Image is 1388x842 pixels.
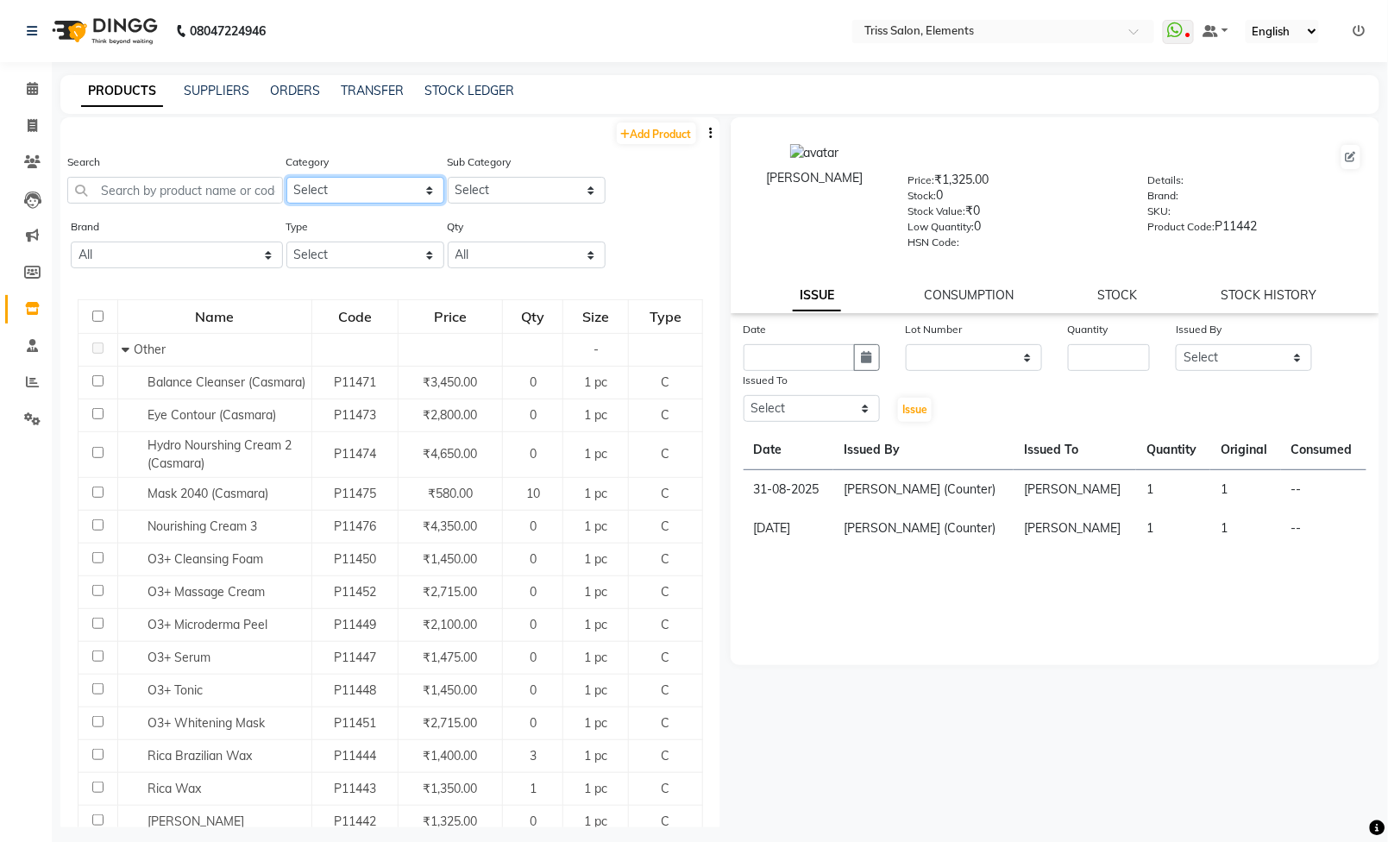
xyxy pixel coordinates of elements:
span: P11443 [334,781,376,796]
label: Brand: [1148,188,1179,204]
label: Stock Value: [908,204,965,219]
span: 1 pc [584,407,607,423]
a: Add Product [617,123,696,144]
label: Low Quantity: [908,219,974,235]
span: C [661,748,669,763]
span: 0 [530,814,537,829]
label: Category [286,154,330,170]
span: [PERSON_NAME] [148,814,244,829]
a: STOCK [1098,287,1138,303]
label: Issued By [1176,322,1222,337]
span: C [661,617,669,632]
label: Stock: [908,188,936,204]
td: 1 [1136,470,1210,510]
span: P11471 [334,374,376,390]
span: ₹1,325.00 [424,814,478,829]
span: P11475 [334,486,376,501]
span: 1 pc [584,518,607,534]
div: Size [564,301,627,332]
div: Code [313,301,397,332]
span: O3+ Serum [148,650,210,665]
span: O3+ Microderma Peel [148,617,267,632]
span: O3+ Massage Cream [148,584,265,600]
label: Quantity [1068,322,1109,337]
span: ₹2,715.00 [424,584,478,600]
span: 1 pc [584,551,607,567]
span: O3+ Cleansing Foam [148,551,263,567]
span: ₹1,400.00 [424,748,478,763]
input: Search by product name or code [67,177,283,204]
div: P11442 [1148,217,1362,242]
span: ₹1,475.00 [424,650,478,665]
td: -- [1281,509,1366,548]
label: Search [67,154,100,170]
span: P11474 [334,446,376,462]
span: Rica Brazilian Wax [148,748,252,763]
td: -- [1281,470,1366,510]
span: C [661,650,669,665]
td: 1 [1210,470,1281,510]
span: 3 [530,748,537,763]
a: ISSUE [793,280,841,311]
span: 1 [530,781,537,796]
span: 0 [530,446,537,462]
td: 1 [1136,509,1210,548]
span: P11451 [334,715,376,731]
div: ₹1,325.00 [908,171,1121,195]
span: 1 pc [584,446,607,462]
td: [PERSON_NAME] (Counter) [833,470,1014,510]
span: 0 [530,407,537,423]
span: ₹2,800.00 [424,407,478,423]
span: 1 pc [584,584,607,600]
a: CONSUMPTION [925,287,1014,303]
span: - [594,342,599,357]
label: Details: [1148,173,1184,188]
span: C [661,584,669,600]
span: O3+ Whitening Mask [148,715,265,731]
td: [DATE] [744,509,834,548]
span: C [661,682,669,698]
span: Nourishing Cream 3 [148,518,257,534]
a: PRODUCTS [81,76,163,107]
span: 1 pc [584,374,607,390]
b: 08047224946 [190,7,266,55]
span: 1 pc [584,814,607,829]
div: ₹0 [908,202,1121,226]
span: Eye Contour (Casmara) [148,407,276,423]
span: 0 [530,551,537,567]
td: 1 [1210,509,1281,548]
span: 1 pc [584,682,607,698]
span: Rica Wax [148,781,201,796]
span: P11444 [334,748,376,763]
span: ₹1,350.00 [424,781,478,796]
span: 1 pc [584,715,607,731]
span: ₹2,100.00 [424,617,478,632]
td: [PERSON_NAME] [1014,470,1136,510]
a: ORDERS [270,83,320,98]
span: P11473 [334,407,376,423]
label: Lot Number [906,322,963,337]
label: Brand [71,219,99,235]
label: Sub Category [448,154,512,170]
span: P11447 [334,650,376,665]
span: ₹580.00 [428,486,473,501]
span: 0 [530,584,537,600]
div: 0 [908,186,1121,210]
label: HSN Code: [908,235,959,250]
span: P11449 [334,617,376,632]
a: TRANSFER [341,83,404,98]
div: Name [119,301,311,332]
span: P11442 [334,814,376,829]
span: O3+ Tonic [148,682,203,698]
span: 1 pc [584,748,607,763]
div: Type [630,301,700,332]
div: Qty [504,301,562,332]
label: Qty [448,219,464,235]
div: Price [399,301,502,332]
th: Issued To [1014,430,1136,470]
th: Date [744,430,834,470]
img: logo [44,7,162,55]
a: STOCK LEDGER [424,83,514,98]
span: Issue [902,403,927,416]
span: 1 pc [584,486,607,501]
